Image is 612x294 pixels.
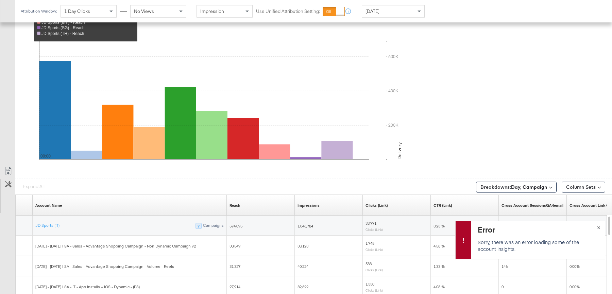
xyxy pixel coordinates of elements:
a: Describe this metric [502,203,563,208]
text: Delivery [396,142,403,160]
span: [DATE] - [DATE] | SA - Sales - Advantage Shopping Campaign - Volume - Reels [35,264,174,269]
span: [DATE] - [DATE] | SA - Sales - Advantage Shopping Campaign - Non Dynamic Campaign v2 [35,243,196,249]
a: JD Sports (IT) [35,223,60,228]
span: 1 Day Clicks [64,8,90,14]
span: 38,123 [297,243,308,249]
span: 1.33 % [434,264,445,269]
div: Cross Account SessionsGA4email [502,203,563,208]
span: × [597,223,600,231]
a: Your ad account name [35,203,62,208]
span: 4.58 % [434,243,445,249]
span: 3.23 % [434,223,445,228]
span: [DATE] - [DATE] | SA - IT - App Installs + IOS - Dynamic - (PS) [35,284,140,289]
sub: Clicks (Link) [365,288,383,292]
span: 1,046,784 [297,223,313,228]
button: Column Sets [562,182,605,192]
label: Use Unified Attribution Setting: [256,8,320,15]
sub: Clicks (Link) [365,268,383,272]
span: JD Sports (MY) - Reach [41,20,85,25]
div: Account Name [35,203,62,208]
div: CTR (Link) [434,203,452,208]
span: 31,327 [230,264,240,269]
div: Attribution Window: [20,9,57,14]
span: 533 [365,261,372,266]
span: 27,914 [230,284,240,289]
span: 40,224 [297,264,308,269]
span: 30,549 [230,243,240,249]
span: 32,622 [297,284,308,289]
span: 1,745 [365,241,374,246]
span: 0.00% [569,264,580,269]
span: 0 [502,284,504,289]
a: The number of times your ad was served. On mobile apps an ad is counted as served the first time ... [297,203,320,208]
div: 7 [195,223,202,229]
span: JD Sports (TH) - Reach [41,31,84,36]
div: Clicks (Link) [365,203,388,208]
p: Sorry, there was an error loading some of the account insights. [478,239,596,252]
button: Breakdowns:Day, Campaign [476,182,557,192]
span: 4.08 % [434,284,445,289]
span: Impression [200,8,224,14]
span: Breakdowns: [480,184,547,190]
span: [DATE] [365,8,379,14]
a: The number of people your ad was served to. [230,203,240,208]
div: Impressions [297,203,320,208]
div: Error [478,224,596,235]
span: JD Sports (SG) - Reach [41,25,85,30]
span: 33,771 [365,221,376,226]
span: 1,330 [365,281,374,287]
div: Campaigns [203,223,224,229]
a: The number of clicks on links appearing on your ad or Page that direct people to your sites off F... [365,203,388,208]
sub: Clicks (Link) [365,247,383,252]
span: 574,095 [230,223,242,228]
a: The number of clicks received on a link in your ad divided by the number of impressions. [434,203,452,208]
b: Day, Campaign [511,184,547,190]
sub: Clicks (Link) [365,227,383,232]
span: 146 [502,264,508,269]
span: No Views [134,8,154,14]
span: 0.00% [569,284,580,289]
button: × [592,221,605,233]
div: Reach [230,203,240,208]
